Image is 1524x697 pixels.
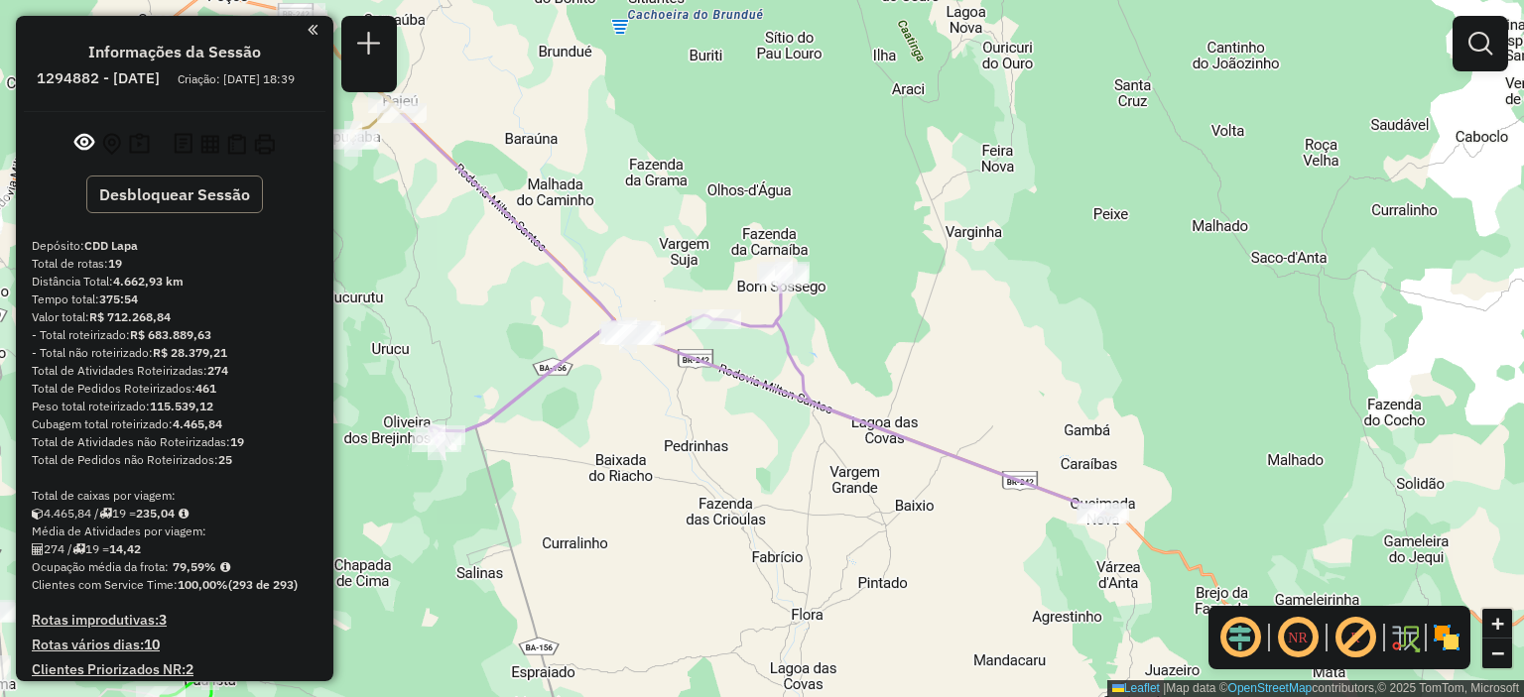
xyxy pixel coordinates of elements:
[32,577,178,592] span: Clientes com Service Time:
[196,130,223,157] button: Visualizar relatório de Roteirização
[1491,640,1504,665] span: −
[186,660,193,678] strong: 2
[32,487,317,505] div: Total de caixas por viagem:
[84,238,138,253] strong: CDD Lapa
[32,433,317,451] div: Total de Atividades não Roteirizadas:
[159,611,167,629] strong: 3
[218,452,232,467] strong: 25
[250,130,279,159] button: Imprimir Rotas
[32,326,317,344] div: - Total roteirizado:
[32,543,44,555] i: Total de Atividades
[207,363,228,378] strong: 274
[89,309,171,324] strong: R$ 712.268,84
[1491,611,1504,636] span: +
[144,636,160,653] strong: 10
[99,291,138,306] strong: 375:54
[32,237,317,255] div: Depósito:
[179,508,189,520] i: Meta Caixas/viagem: 206,52 Diferença: 28,52
[32,380,317,398] div: Total de Pedidos Roteirizados:
[136,506,175,521] strong: 235,04
[32,362,317,380] div: Total de Atividades Roteirizadas:
[1228,681,1313,695] a: OpenStreetMap
[1274,614,1322,661] span: Ocultar NR
[1460,24,1500,63] a: Exibir filtros
[72,543,85,555] i: Total de rotas
[223,130,250,159] button: Visualizar Romaneio
[230,434,244,449] strong: 19
[32,451,317,469] div: Total de Pedidos não Roteirizados:
[32,273,317,290] div: Distância Total:
[32,415,317,433] div: Cubagem total roteirizado:
[37,69,160,87] h6: 1294882 - [DATE]
[32,308,317,326] div: Valor total:
[150,399,213,413] strong: 115.539,12
[32,523,317,540] div: Média de Atividades por viagem:
[1112,681,1160,695] a: Leaflet
[1163,681,1166,695] span: |
[308,18,317,41] a: Clique aqui para minimizar o painel
[228,577,298,592] strong: (293 de 293)
[173,559,216,574] strong: 79,59%
[32,540,317,558] div: 274 / 19 =
[88,43,261,61] h4: Informações da Sessão
[170,129,196,160] button: Logs desbloquear sessão
[32,398,317,415] div: Peso total roteirizado:
[113,274,184,289] strong: 4.662,93 km
[195,381,216,396] strong: 461
[32,661,317,678] h4: Clientes Priorizados NR:
[32,505,317,523] div: 4.465,84 / 19 =
[1482,609,1512,639] a: Zoom in
[125,129,154,160] button: Painel de Sugestão
[70,128,98,160] button: Exibir sessão original
[170,70,303,88] div: Criação: [DATE] 18:39
[98,129,125,160] button: Centralizar mapa no depósito ou ponto de apoio
[108,256,122,271] strong: 19
[1482,639,1512,668] a: Zoom out
[109,541,141,556] strong: 14,42
[349,24,389,68] a: Nova sessão e pesquisa
[99,508,112,520] i: Total de rotas
[1389,622,1421,653] img: Fluxo de ruas
[32,559,169,574] span: Ocupação média da frota:
[32,612,317,629] h4: Rotas improdutivas:
[1216,614,1264,661] span: Ocultar deslocamento
[32,290,317,308] div: Tempo total:
[32,637,317,653] h4: Rotas vários dias:
[220,561,230,573] em: Média calculada utilizando a maior ocupação (%Peso ou %Cubagem) de cada rota da sessão. Rotas cro...
[173,416,222,431] strong: 4.465,84
[86,175,263,213] button: Desbloquear Sessão
[32,344,317,362] div: - Total não roteirizado:
[1107,680,1524,697] div: Map data © contributors,© 2025 TomTom, Microsoft
[1332,614,1379,661] span: Exibir rótulo
[1431,622,1462,653] img: Exibir/Ocultar setores
[178,577,228,592] strong: 100,00%
[153,345,227,360] strong: R$ 28.379,21
[130,327,211,342] strong: R$ 683.889,63
[32,255,317,273] div: Total de rotas:
[32,508,44,520] i: Cubagem total roteirizado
